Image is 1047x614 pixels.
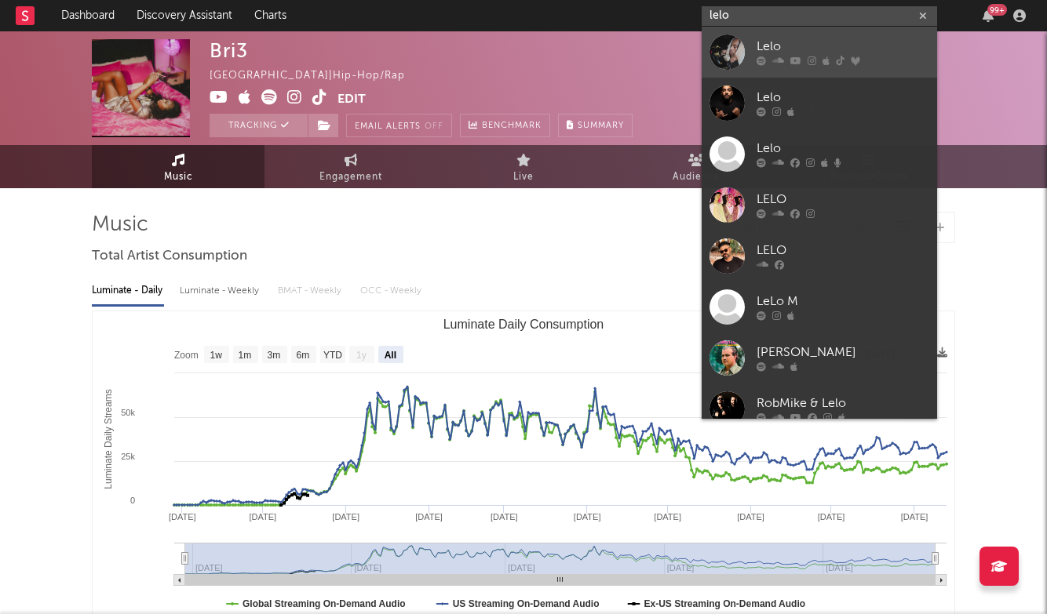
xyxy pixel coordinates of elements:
[437,145,610,188] a: Live
[654,512,681,521] text: [DATE]
[264,145,437,188] a: Engagement
[319,168,382,187] span: Engagement
[332,512,359,521] text: [DATE]
[180,278,262,304] div: Luminate - Weekly
[558,114,633,137] button: Summary
[702,180,937,231] a: LELO
[702,383,937,434] a: RobMike & Lelo
[210,67,423,85] div: [GEOGRAPHIC_DATA] | Hip-Hop/Rap
[987,4,1007,16] div: 99 +
[415,512,443,521] text: [DATE]
[453,598,600,609] text: US Streaming On-Demand Audio
[757,292,929,311] div: LeLo M
[702,6,937,26] input: Search for artists
[239,350,252,361] text: 1m
[425,122,443,131] em: Off
[482,117,542,136] span: Benchmark
[130,496,135,505] text: 0
[702,332,937,383] a: [PERSON_NAME]
[92,145,264,188] a: Music
[243,598,406,609] text: Global Streaming On-Demand Audio
[513,168,534,187] span: Live
[702,129,937,180] a: Lelo
[757,38,929,56] div: Lelo
[346,114,452,137] button: Email AlertsOff
[578,122,624,130] span: Summary
[323,350,342,361] text: YTD
[164,168,193,187] span: Music
[737,512,764,521] text: [DATE]
[169,512,196,521] text: [DATE]
[460,114,550,137] a: Benchmark
[983,9,994,22] button: 99+
[121,452,135,461] text: 25k
[757,191,929,209] div: LELO
[443,318,604,331] text: Luminate Daily Consumption
[249,512,276,521] text: [DATE]
[702,282,937,332] a: LeLo M
[268,350,281,361] text: 3m
[491,512,518,521] text: [DATE]
[121,408,135,417] text: 50k
[757,89,929,107] div: Lelo
[757,242,929,260] div: LELO
[702,231,937,282] a: LELO
[757,140,929,158] div: Lelo
[337,89,366,109] button: Edit
[673,168,720,187] span: Audience
[757,394,929,413] div: RobMike & Lelo
[174,350,199,361] text: Zoom
[610,145,783,188] a: Audience
[901,512,928,521] text: [DATE]
[385,350,396,361] text: All
[818,512,845,521] text: [DATE]
[757,343,929,362] div: [PERSON_NAME]
[644,598,806,609] text: Ex-US Streaming On-Demand Audio
[574,512,601,521] text: [DATE]
[210,350,223,361] text: 1w
[92,278,164,304] div: Luminate - Daily
[702,78,937,129] a: Lelo
[92,247,247,266] span: Total Artist Consumption
[297,350,310,361] text: 6m
[103,389,114,489] text: Luminate Daily Streams
[210,114,308,137] button: Tracking
[210,39,248,62] div: Bri3
[356,350,367,361] text: 1y
[702,27,937,78] a: Lelo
